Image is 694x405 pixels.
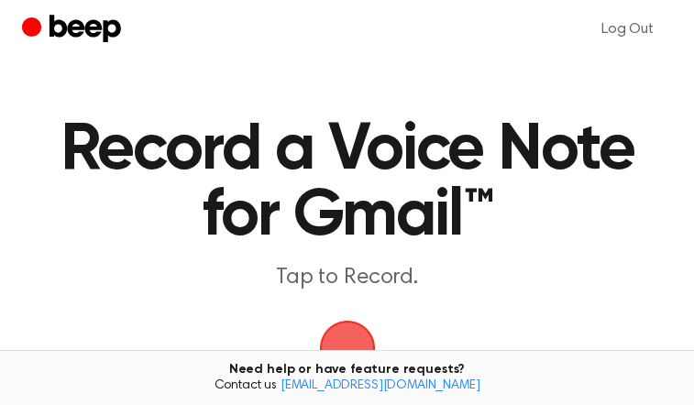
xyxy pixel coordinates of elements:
span: Contact us [11,378,683,395]
a: Beep [22,12,126,48]
img: Beep Logo [320,321,375,376]
a: Log Out [583,7,672,51]
a: [EMAIL_ADDRESS][DOMAIN_NAME] [281,379,480,392]
p: Tap to Record. [40,264,654,291]
h1: Record a Voice Note for Gmail™ [40,117,654,249]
